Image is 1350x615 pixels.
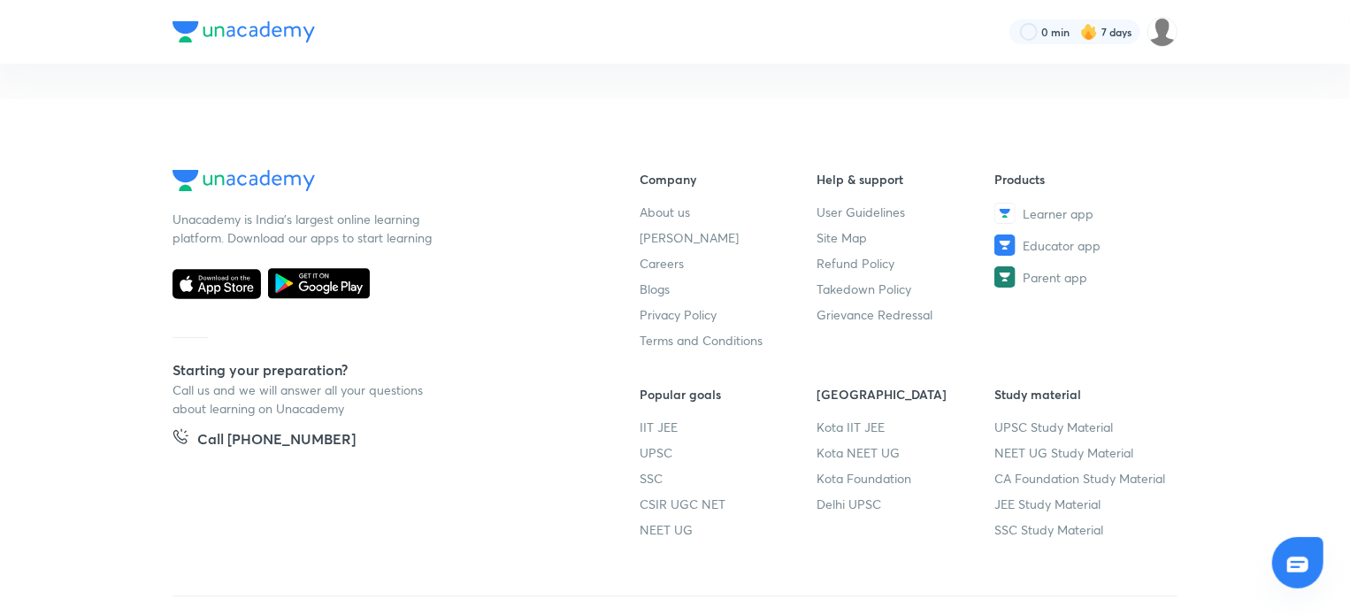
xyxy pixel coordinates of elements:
img: streak [1080,23,1098,41]
img: Parent app [994,266,1016,288]
a: CSIR UGC NET [640,495,817,513]
a: Grievance Redressal [817,305,995,324]
a: Delhi UPSC [817,495,995,513]
a: IIT JEE [640,418,817,436]
h5: Starting your preparation? [173,359,583,381]
img: Company Logo [173,21,315,42]
a: Call [PHONE_NUMBER] [173,428,356,453]
span: Learner app [1023,204,1093,223]
a: Company Logo [173,170,583,196]
h6: Products [994,170,1172,188]
a: Educator app [994,234,1172,256]
span: Parent app [1023,268,1087,287]
a: About us [640,203,817,221]
h6: [GEOGRAPHIC_DATA] [817,385,995,404]
a: Privacy Policy [640,305,817,324]
a: [PERSON_NAME] [640,228,817,247]
a: UPSC [640,443,817,462]
a: CA Foundation Study Material [994,469,1172,488]
a: Blogs [640,280,817,298]
p: Unacademy is India’s largest online learning platform. Download our apps to start learning [173,210,438,247]
a: NEET UG Study Material [994,443,1172,462]
p: Call us and we will answer all your questions about learning on Unacademy [173,381,438,418]
h6: Company [640,170,817,188]
a: Takedown Policy [817,280,995,298]
a: Site Map [817,228,995,247]
a: Terms and Conditions [640,331,817,350]
a: Parent app [994,266,1172,288]
a: Kota NEET UG [817,443,995,462]
a: JEE Study Material [994,495,1172,513]
h6: Popular goals [640,385,817,404]
a: Careers [640,254,817,273]
a: SSC Study Material [994,520,1172,539]
h6: Help & support [817,170,995,188]
a: NEET UG [640,520,817,539]
h5: Call [PHONE_NUMBER] [197,428,356,453]
img: Learner app [994,203,1016,224]
a: UPSC Study Material [994,418,1172,436]
img: Company Logo [173,170,315,191]
span: Educator app [1023,236,1101,255]
a: User Guidelines [817,203,995,221]
a: SSC [640,469,817,488]
span: Careers [640,254,684,273]
h6: Study material [994,385,1172,404]
a: Learner app [994,203,1172,224]
a: Kota IIT JEE [817,418,995,436]
a: Kota Foundation [817,469,995,488]
img: Sumaiyah Hyder [1147,17,1177,47]
img: Educator app [994,234,1016,256]
a: Refund Policy [817,254,995,273]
